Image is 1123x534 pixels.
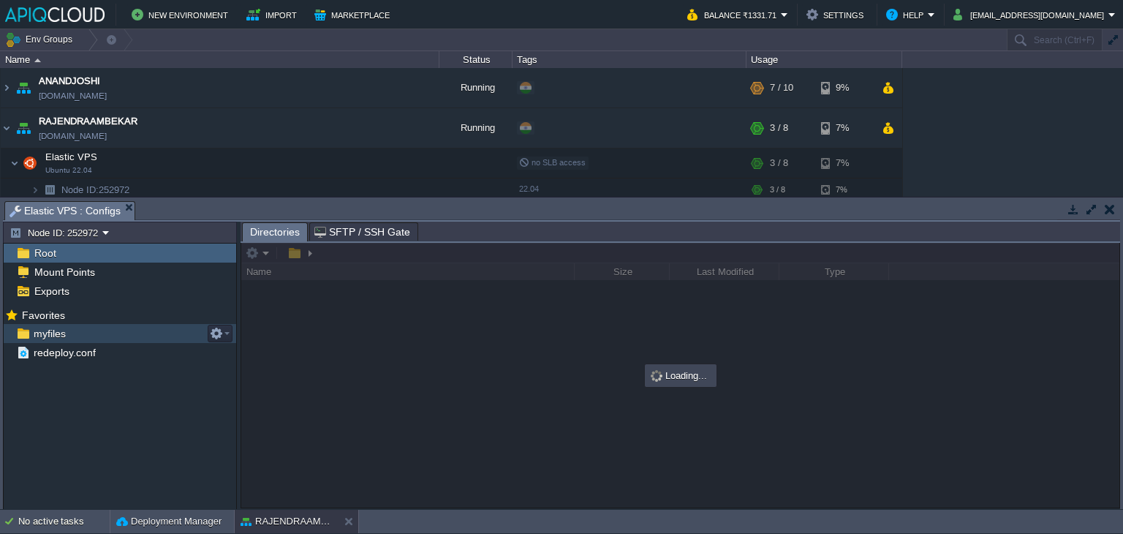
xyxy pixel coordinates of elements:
button: New Environment [132,6,232,23]
div: Usage [747,51,901,68]
button: RAJENDRAAMBEKAR [241,514,333,529]
span: Elastic VPS [44,151,99,163]
a: Mount Points [31,266,97,279]
a: Elastic VPSUbuntu 22.04 [44,151,99,162]
img: AMDAwAAAACH5BAEAAAAALAAAAAABAAEAAAICRAEAOw== [1,108,12,148]
span: Directories [250,223,300,241]
div: 7 / 10 [770,68,793,108]
button: Node ID: 252972 [10,226,102,239]
img: AMDAwAAAACH5BAEAAAAALAAAAAABAAEAAAICRAEAOw== [10,148,19,178]
a: Node ID:252972 [60,184,132,196]
a: redeploy.conf [31,346,98,359]
img: AMDAwAAAACH5BAEAAAAALAAAAAABAAEAAAICRAEAOw== [39,178,60,201]
div: Status [440,51,512,68]
button: Marketplace [314,6,394,23]
img: AMDAwAAAACH5BAEAAAAALAAAAAABAAEAAAICRAEAOw== [13,68,34,108]
div: 3 / 8 [770,178,785,201]
button: Env Groups [5,29,77,50]
button: Import [246,6,301,23]
img: AMDAwAAAACH5BAEAAAAALAAAAAABAAEAAAICRAEAOw== [31,178,39,201]
img: AMDAwAAAACH5BAEAAAAALAAAAAABAAEAAAICRAEAOw== [13,108,34,148]
div: Name [1,51,439,68]
a: ANANDJOSHI [39,74,100,89]
a: Exports [31,285,72,298]
div: 3 / 8 [770,148,788,178]
div: 9% [821,68,869,108]
span: no SLB access [519,158,586,167]
div: No active tasks [18,510,110,533]
a: myfiles [31,327,68,340]
a: Root [31,247,58,260]
div: Tags [513,51,746,68]
a: Favorites [19,309,67,321]
a: RAJENDRAAMBEKAR [39,114,137,129]
button: Help [886,6,928,23]
div: Running [439,68,513,108]
span: Node ID: [61,184,99,195]
a: [DOMAIN_NAME] [39,89,107,103]
img: APIQCloud [5,7,105,22]
div: 7% [821,108,869,148]
div: 7% [821,148,869,178]
img: AMDAwAAAACH5BAEAAAAALAAAAAABAAEAAAICRAEAOw== [34,59,41,62]
img: AMDAwAAAACH5BAEAAAAALAAAAAABAAEAAAICRAEAOw== [20,148,40,178]
span: 252972 [60,184,132,196]
span: Elastic VPS : Configs [10,202,121,220]
button: Settings [806,6,868,23]
span: 22.04 [519,184,539,193]
a: [DOMAIN_NAME] [39,129,107,143]
button: Deployment Manager [116,514,222,529]
img: AMDAwAAAACH5BAEAAAAALAAAAAABAAEAAAICRAEAOw== [1,68,12,108]
div: 3 / 8 [770,108,788,148]
div: 7% [821,178,869,201]
div: Running [439,108,513,148]
span: SFTP / SSH Gate [314,223,410,241]
span: Ubuntu 22.04 [45,166,92,175]
div: Loading... [646,366,715,386]
button: Balance ₹1331.71 [687,6,781,23]
span: Favorites [19,309,67,322]
button: [EMAIL_ADDRESS][DOMAIN_NAME] [953,6,1108,23]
